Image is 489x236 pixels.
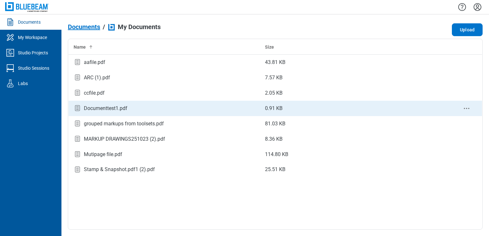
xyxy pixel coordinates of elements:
[5,63,15,73] svg: Studio Sessions
[18,19,41,25] div: Documents
[463,105,470,112] button: context-menu
[265,44,446,50] div: Size
[260,116,452,131] td: 81.03 KB
[84,166,155,173] div: Stamp & Snapshot.pdf1 (2).pdf
[260,147,452,162] td: 114.80 KB
[260,85,452,101] td: 2.05 KB
[260,131,452,147] td: 8.36 KB
[68,23,100,30] span: Documents
[472,2,483,12] button: Settings
[103,23,105,30] div: /
[68,39,482,177] table: bb-data-table
[5,32,15,43] svg: My Workspace
[84,120,164,128] div: grouped markups from toolsets.pdf
[18,34,47,41] div: My Workspace
[84,59,105,66] div: aafile.pdf
[84,89,105,97] div: ccfile.pdf
[260,101,452,116] td: 0.91 KB
[84,135,165,143] div: MARKUP DRAWINGS251023 (2).pdf
[84,74,110,82] div: ARC (1).pdf
[18,50,48,56] div: Studio Projects
[18,65,49,71] div: Studio Sessions
[74,44,255,50] div: Name
[5,2,49,12] img: Bluebeam, Inc.
[5,78,15,89] svg: Labs
[452,23,483,36] button: Upload
[260,55,452,70] td: 43.81 KB
[84,105,127,112] div: Documenttest1.pdf
[5,48,15,58] svg: Studio Projects
[18,80,28,87] div: Labs
[260,162,452,177] td: 25.51 KB
[260,70,452,85] td: 7.57 KB
[5,17,15,27] svg: Documents
[84,151,122,158] div: Mutipage file.pdf
[118,23,161,30] span: My Documents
